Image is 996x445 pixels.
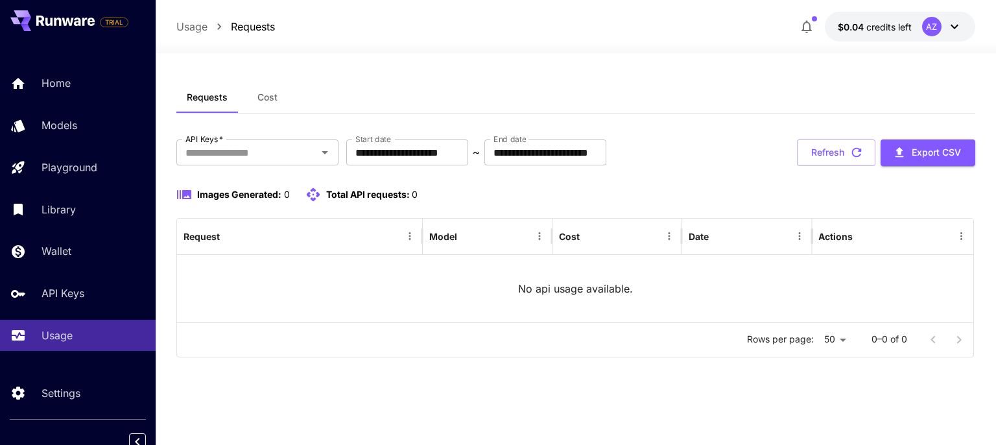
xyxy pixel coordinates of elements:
button: Menu [530,227,549,245]
button: $0.041AZ [825,12,975,42]
span: Images Generated: [197,189,281,200]
div: Actions [818,231,853,242]
span: TRIAL [101,18,128,27]
button: Sort [581,227,599,245]
button: Menu [401,227,419,245]
span: 0 [412,189,418,200]
button: Menu [660,227,678,245]
label: API Keys [185,134,223,145]
div: Cost [559,231,580,242]
p: Settings [41,385,80,401]
div: Request [184,231,220,242]
div: 50 [819,330,851,349]
div: Model [429,231,457,242]
button: Refresh [797,139,875,166]
a: Requests [231,19,275,34]
p: Usage [41,328,73,343]
button: Export CSV [881,139,975,166]
button: Menu [790,227,809,245]
span: credits left [866,21,912,32]
span: Total API requests: [326,189,410,200]
button: Sort [458,227,477,245]
a: Usage [176,19,207,34]
p: 0–0 of 0 [871,333,907,346]
p: Wallet [41,243,71,259]
div: $0.041 [838,20,912,34]
button: Open [316,143,334,162]
label: Start date [355,134,391,145]
button: Sort [221,227,239,245]
p: Rows per page: [747,333,814,346]
span: Requests [187,91,228,103]
p: Home [41,75,71,91]
p: API Keys [41,285,84,301]
span: 0 [284,189,290,200]
p: ~ [473,145,480,160]
label: End date [493,134,526,145]
p: Library [41,202,76,217]
span: Cost [257,91,278,103]
button: Sort [710,227,728,245]
div: Date [689,231,709,242]
p: No api usage available. [518,281,633,296]
div: AZ [922,17,942,36]
span: $0.04 [838,21,866,32]
nav: breadcrumb [176,19,275,34]
span: Add your payment card to enable full platform functionality. [100,14,128,30]
p: Models [41,117,77,133]
button: Menu [952,227,970,245]
p: Playground [41,160,97,175]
